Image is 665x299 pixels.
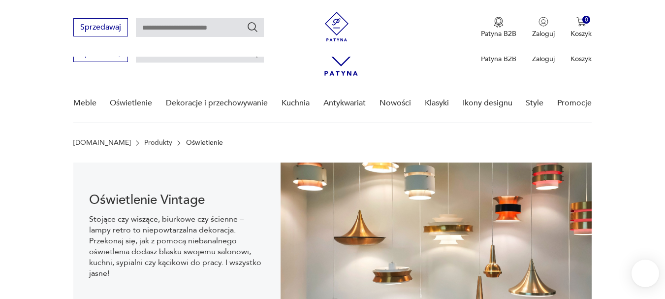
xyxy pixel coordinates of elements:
a: Ikona medaluPatyna B2B [481,17,516,38]
a: Style [526,84,543,122]
button: Szukaj [247,21,258,33]
button: 0Koszyk [570,17,592,38]
a: Meble [73,84,96,122]
img: Patyna - sklep z meblami i dekoracjami vintage [322,12,351,41]
div: 0 [582,16,591,24]
button: Zaloguj [532,17,555,38]
a: Klasyki [425,84,449,122]
a: Promocje [557,84,592,122]
p: Oświetlenie [186,139,223,147]
a: Oświetlenie [110,84,152,122]
a: Sprzedawaj [73,25,128,32]
p: Zaloguj [532,54,555,64]
p: Stojące czy wiszące, biurkowe czy ścienne – lampy retro to niepowtarzalna dekoracja. Przekonaj si... [89,214,265,279]
a: Antykwariat [323,84,366,122]
a: Nowości [380,84,411,122]
p: Zaloguj [532,29,555,38]
img: Ikona koszyka [576,17,586,27]
p: Koszyk [570,54,592,64]
p: Patyna B2B [481,54,516,64]
a: Ikony designu [463,84,512,122]
a: Sprzedawaj [73,50,128,57]
a: [DOMAIN_NAME] [73,139,131,147]
a: Dekoracje i przechowywanie [166,84,268,122]
img: Ikonka użytkownika [538,17,548,27]
a: Kuchnia [282,84,310,122]
p: Patyna B2B [481,29,516,38]
img: Ikona medalu [494,17,504,28]
button: Patyna B2B [481,17,516,38]
p: Koszyk [570,29,592,38]
iframe: Smartsupp widget button [632,260,659,287]
button: Sprzedawaj [73,18,128,36]
a: Produkty [144,139,172,147]
h1: Oświetlenie Vintage [89,194,265,206]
